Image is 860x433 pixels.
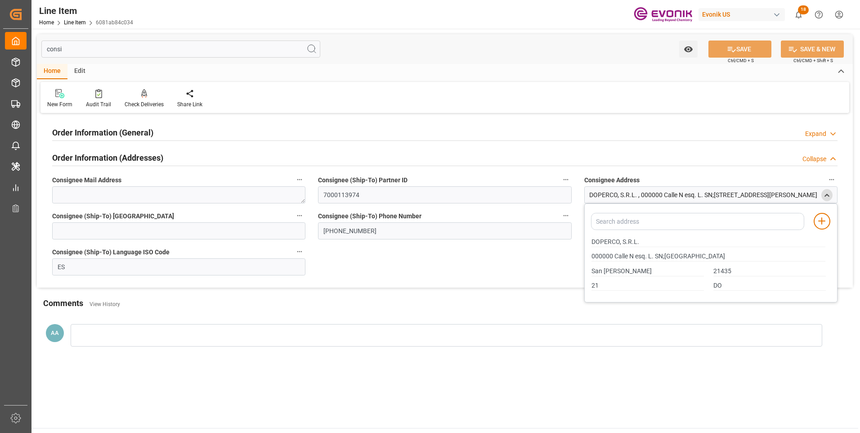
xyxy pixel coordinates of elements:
button: show 18 new notifications [788,5,809,25]
input: City [591,266,704,276]
input: Search Fields [41,41,320,58]
div: Share Link [177,100,202,108]
span: AA [51,329,59,336]
span: Consignee Address [584,176,640,185]
input: State [591,281,704,291]
button: SAVE [708,41,771,58]
button: Evonik US [699,6,788,23]
div: DOPERCO, S.R.L. , 000000 Calle N esq. L. SN;[STREET_ADDRESS][PERSON_NAME] [589,190,817,200]
div: Edit [67,64,92,79]
div: Home [37,64,67,79]
span: Consignee (Ship-To) Language ISO Code [52,248,170,257]
a: Home [39,19,54,26]
input: Street [591,252,825,262]
button: SAVE & NEW [781,41,844,58]
input: Country [713,281,826,291]
button: Consignee Address [826,174,838,185]
h2: Comments [43,297,83,309]
div: Collapse [802,154,826,164]
input: Name [591,237,825,247]
button: Consignee (Ship-To) Partner ID [560,174,572,185]
img: Evonik-brand-mark-Deep-Purple-RGB.jpeg_1700498283.jpeg [634,7,692,23]
input: Search address [591,213,804,230]
button: Consignee (Ship-To) Language ISO Code [294,246,305,257]
span: 18 [798,5,809,14]
div: Expand [805,129,826,139]
button: open menu [679,41,698,58]
h2: Order Information (Addresses) [52,152,163,164]
div: Evonik US [699,8,785,21]
button: Help Center [809,5,829,25]
div: New Form [47,100,72,108]
span: Consignee Mail Address [52,176,121,185]
span: Consignee (Ship-To) Phone Number [318,212,421,221]
div: Line Item [39,4,133,18]
h2: Order Information (General) [52,126,153,139]
span: Consignee (Ship-To) [GEOGRAPHIC_DATA] [52,212,174,221]
button: Consignee (Ship-To) [GEOGRAPHIC_DATA] [294,210,305,221]
div: Check Deliveries [125,100,164,108]
a: Line Item [64,19,86,26]
div: Audit Trail [86,100,111,108]
div: close menu [821,189,833,201]
span: Ctrl/CMD + Shift + S [793,57,833,64]
button: Consignee (Ship-To) Phone Number [560,210,572,221]
input: Zip Code [713,266,826,276]
a: View History [90,301,120,307]
span: Consignee (Ship-To) Partner ID [318,176,408,185]
button: Consignee Mail Address [294,174,305,185]
span: Ctrl/CMD + S [728,57,754,64]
